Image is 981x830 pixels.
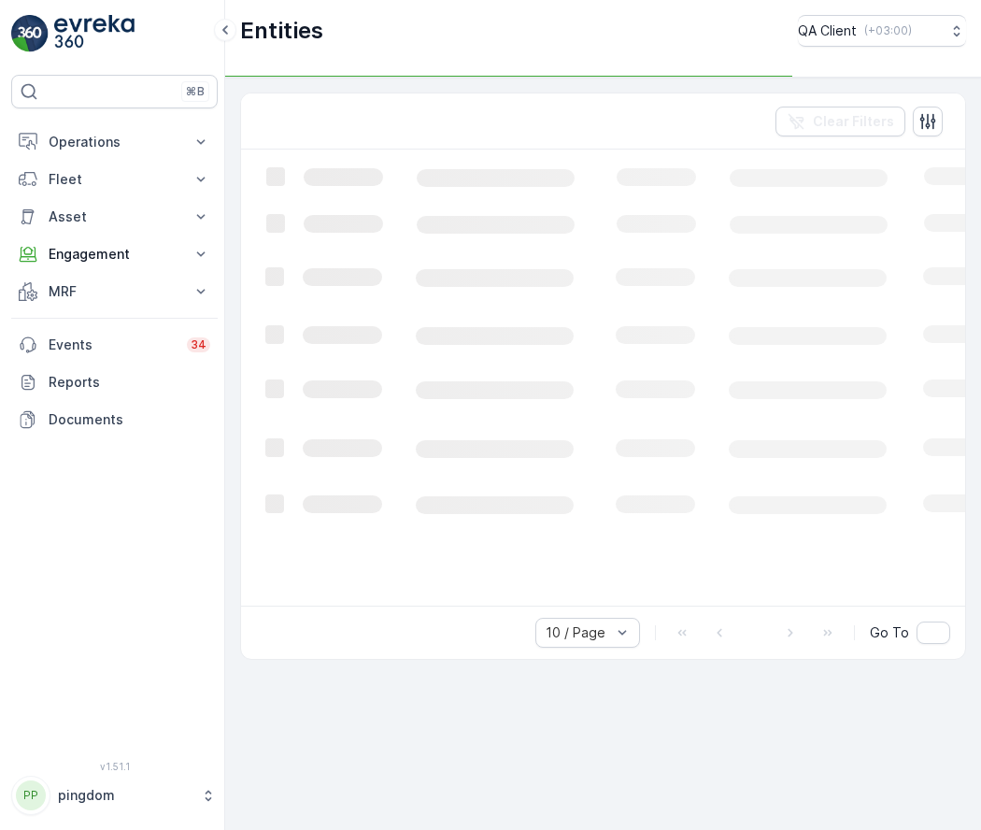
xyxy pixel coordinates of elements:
[11,15,49,52] img: logo
[11,161,218,198] button: Fleet
[11,198,218,236] button: Asset
[49,170,180,189] p: Fleet
[11,326,218,364] a: Events34
[49,207,180,226] p: Asset
[11,401,218,438] a: Documents
[49,373,210,392] p: Reports
[49,282,180,301] p: MRF
[240,16,323,46] p: Entities
[11,761,218,772] span: v 1.51.1
[11,273,218,310] button: MRF
[11,123,218,161] button: Operations
[775,107,905,136] button: Clear Filters
[186,84,205,99] p: ⌘B
[11,236,218,273] button: Engagement
[49,133,180,151] p: Operations
[870,623,909,642] span: Go To
[798,15,966,47] button: QA Client(+03:00)
[58,786,192,805] p: pingdom
[49,245,180,264] p: Engagement
[813,112,894,131] p: Clear Filters
[864,23,912,38] p: ( +03:00 )
[191,337,206,352] p: 34
[798,21,857,40] p: QA Client
[16,780,46,810] div: PP
[11,776,218,815] button: PPpingdom
[54,15,135,52] img: logo_light-DOdMpM7g.png
[11,364,218,401] a: Reports
[49,410,210,429] p: Documents
[49,336,176,354] p: Events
